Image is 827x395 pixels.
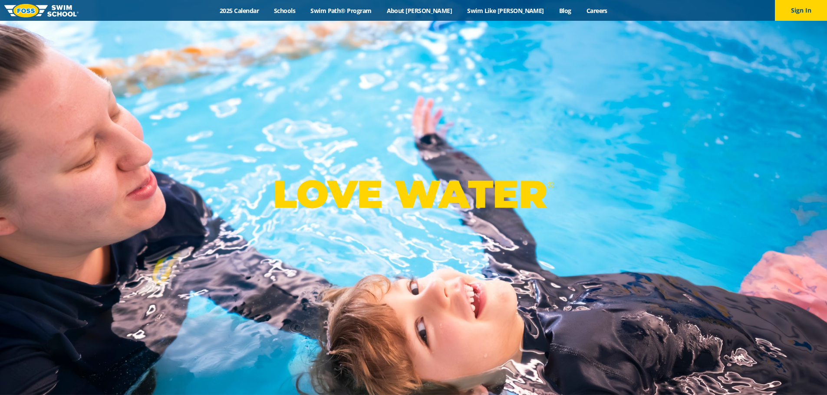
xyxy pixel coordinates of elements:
[379,7,460,15] a: About [PERSON_NAME]
[273,171,554,217] p: LOVE WATER
[579,7,615,15] a: Careers
[547,180,554,190] sup: ®
[4,4,79,17] img: FOSS Swim School Logo
[212,7,267,15] a: 2025 Calendar
[267,7,303,15] a: Schools
[460,7,552,15] a: Swim Like [PERSON_NAME]
[551,7,579,15] a: Blog
[303,7,379,15] a: Swim Path® Program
